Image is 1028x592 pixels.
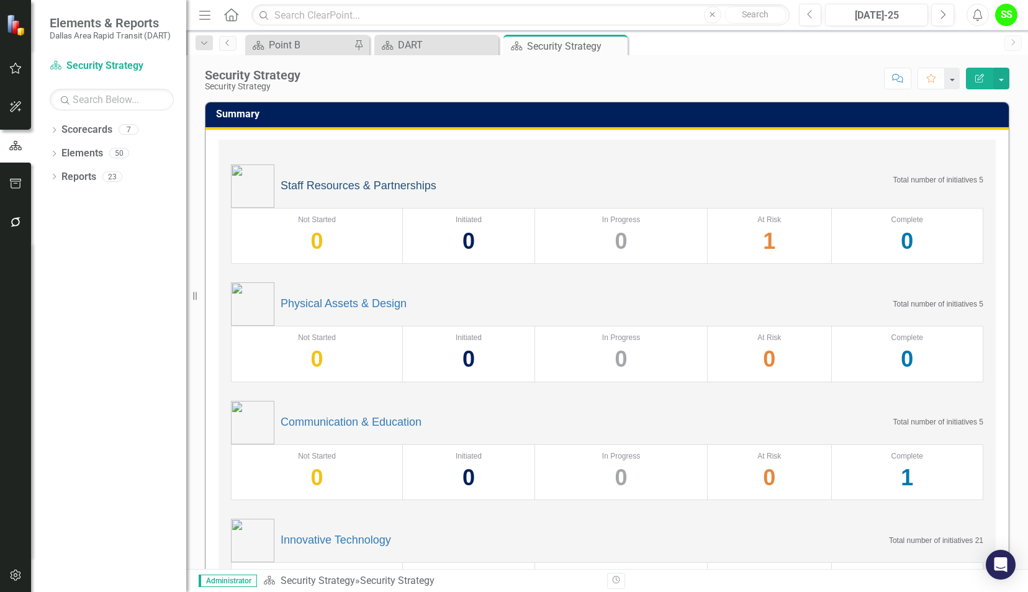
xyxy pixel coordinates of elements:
p: Total number of initiatives 5 [893,299,983,310]
a: Communication & Education [281,416,422,429]
div: 23 [102,171,122,182]
p: Total number of initiatives 21 [889,536,983,546]
div: [DATE]-25 [829,8,924,23]
div: 0 [238,462,396,493]
img: Icon%20System_Comm.png [231,401,274,444]
div: 0 [409,462,528,493]
div: 0 [238,225,396,257]
div: In Progress [541,333,701,343]
div: Not Started [238,451,396,462]
div: 0 [541,225,701,257]
div: In Progress [541,215,701,225]
div: At Risk [714,215,824,225]
p: Total number of initiatives 5 [893,417,983,428]
div: Point B [269,37,351,53]
div: DART [398,37,495,53]
div: At Risk [714,451,824,462]
div: 0 [238,343,396,375]
div: Initiated [409,333,528,343]
input: Search Below... [50,89,174,110]
h3: Summary [216,109,1003,120]
input: Search ClearPoint... [251,4,789,26]
div: Complete [838,215,977,225]
div: Security Strategy [527,38,624,54]
img: ClearPoint Strategy [6,14,28,36]
a: Security Strategy [281,575,355,586]
span: Elements & Reports [50,16,171,30]
button: Search [724,6,787,24]
div: Security Strategy [205,82,300,91]
a: Innovative Technology [281,534,391,547]
div: Initiated [409,451,528,462]
div: Not Started [238,333,396,343]
div: Initiated [409,215,528,225]
div: 0 [714,343,824,375]
div: Complete [838,451,977,462]
div: At Risk [714,333,824,343]
a: Elements [61,146,103,161]
div: 0 [714,462,824,493]
button: SS [995,4,1017,26]
div: 50 [109,148,129,159]
div: 1 [714,225,824,257]
img: Icon%20System_Physical%20Assets.png [231,282,274,326]
a: Scorecards [61,123,112,137]
a: Staff Resources & Partnerships [281,180,436,192]
div: 0 [838,225,977,257]
div: Complete [838,333,977,343]
div: 0 [541,462,701,493]
span: Search [742,9,769,19]
a: DART [377,37,495,53]
div: 0 [838,343,977,375]
div: Security Strategy [205,68,300,82]
a: Physical Assets & Design [281,298,407,310]
div: 0 [409,343,528,375]
div: Not Started [238,215,396,225]
img: Icon%20System_Innovative%20Tech.png [231,519,274,562]
a: Reports [61,170,96,184]
a: Point B [248,37,351,53]
div: » [263,574,598,588]
p: Total number of initiatives 5 [893,175,983,196]
div: 0 [409,225,528,257]
div: 7 [119,125,138,135]
img: Icon%20System_Staff%20v3.png [231,164,274,208]
span: Administrator [199,575,257,587]
div: 0 [541,343,701,375]
a: Security Strategy [50,59,174,73]
div: Security Strategy [360,575,435,586]
div: In Progress [541,451,701,462]
div: 1 [838,462,977,493]
small: Dallas Area Rapid Transit (DART) [50,30,171,40]
div: Open Intercom Messenger [986,550,1016,580]
button: [DATE]-25 [825,4,928,26]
